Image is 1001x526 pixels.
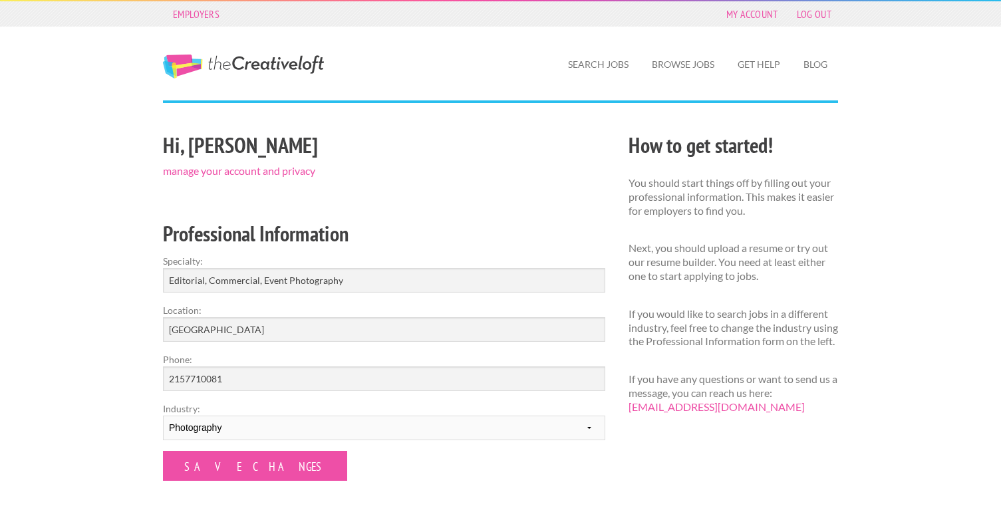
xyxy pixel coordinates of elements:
[163,317,605,342] input: e.g. New York, NY
[629,307,838,348] p: If you would like to search jobs in a different industry, feel free to change the industry using ...
[163,164,315,177] a: manage your account and privacy
[629,130,838,160] h2: How to get started!
[163,402,605,416] label: Industry:
[557,49,639,80] a: Search Jobs
[629,372,838,414] p: If you have any questions or want to send us a message, you can reach us here:
[163,352,605,366] label: Phone:
[720,5,785,23] a: My Account
[629,176,838,217] p: You should start things off by filling out your professional information. This makes it easier fo...
[163,366,605,391] input: Optional
[727,49,791,80] a: Get Help
[166,5,226,23] a: Employers
[641,49,725,80] a: Browse Jobs
[790,5,838,23] a: Log Out
[163,451,347,481] input: Save Changes
[163,55,324,78] a: The Creative Loft
[793,49,838,80] a: Blog
[163,254,605,268] label: Specialty:
[163,303,605,317] label: Location:
[629,241,838,283] p: Next, you should upload a resume or try out our resume builder. You need at least either one to s...
[629,400,805,413] a: [EMAIL_ADDRESS][DOMAIN_NAME]
[163,219,605,249] h2: Professional Information
[163,130,605,160] h2: Hi, [PERSON_NAME]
